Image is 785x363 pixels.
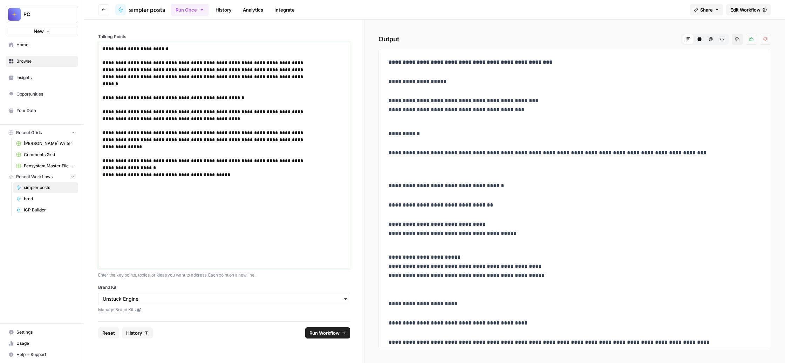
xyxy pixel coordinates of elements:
[98,284,350,291] label: Brand Kit
[24,163,75,169] span: Ecosystem Master File - SaaS.csv
[726,4,771,15] a: Edit Workflow
[6,172,78,182] button: Recent Workflows
[730,6,760,13] span: Edit Workflow
[171,4,209,16] button: Run Once
[16,91,75,97] span: Opportunities
[98,272,350,279] p: Enter the key points, topics, or ideas you want to address. Each point on a new line.
[16,58,75,64] span: Browse
[129,6,165,14] span: simpler posts
[6,349,78,360] button: Help + Support
[102,329,115,336] span: Reset
[305,327,350,338] button: Run Workflow
[16,329,75,335] span: Settings
[700,6,713,13] span: Share
[103,295,346,302] input: Unstuck Engine
[211,4,236,15] a: History
[122,327,153,338] button: History
[98,327,119,338] button: Reset
[126,329,142,336] span: History
[6,338,78,349] a: Usage
[6,327,78,338] a: Settings
[8,8,21,21] img: PC Logo
[34,28,44,35] span: New
[16,42,75,48] span: Home
[6,39,78,50] a: Home
[115,4,165,15] a: simpler posts
[13,204,78,216] a: ICP Builder
[98,34,350,40] label: Talking Points
[24,140,75,147] span: [PERSON_NAME] Writer
[239,4,267,15] a: Analytics
[309,329,340,336] span: Run Workflow
[378,34,771,45] h2: Output
[16,351,75,358] span: Help + Support
[16,75,75,81] span: Insights
[270,4,299,15] a: Integrate
[6,105,78,116] a: Your Data
[16,107,75,114] span: Your Data
[13,138,78,149] a: [PERSON_NAME] Writer
[24,152,75,158] span: Comments Grid
[24,196,75,202] span: bred
[16,340,75,347] span: Usage
[23,11,66,18] span: PC
[13,160,78,172] a: Ecosystem Master File - SaaS.csv
[6,6,78,23] button: Workspace: PC
[6,72,78,83] a: Insights
[16,174,53,180] span: Recent Workflows
[13,193,78,204] a: bred
[6,89,78,100] a: Opportunities
[6,56,78,67] a: Browse
[6,26,78,36] button: New
[6,127,78,138] button: Recent Grids
[690,4,723,15] button: Share
[13,149,78,160] a: Comments Grid
[16,130,42,136] span: Recent Grids
[13,182,78,193] a: simpler posts
[98,307,350,313] a: Manage Brand Kits
[24,207,75,213] span: ICP Builder
[24,184,75,191] span: simpler posts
